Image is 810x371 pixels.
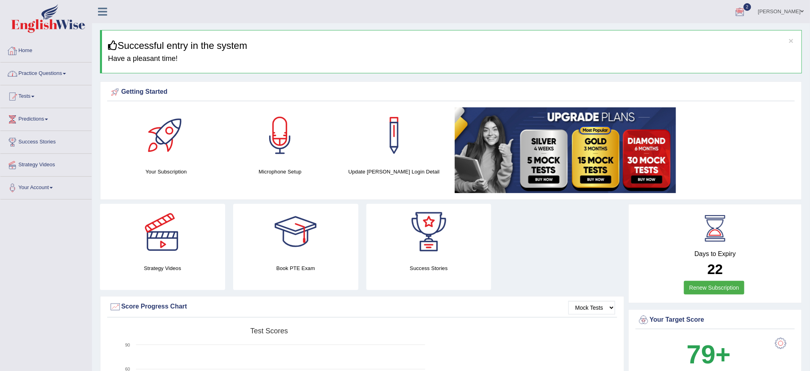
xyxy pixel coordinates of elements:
span: 2 [744,3,752,11]
h4: Your Subscription [113,167,219,176]
text: 90 [125,343,130,347]
a: Renew Subscription [684,281,744,294]
a: Home [0,40,92,60]
h3: Successful entry in the system [108,40,796,51]
b: 79+ [687,340,731,369]
a: Predictions [0,108,92,128]
h4: Book PTE Exam [233,264,358,272]
a: Practice Questions [0,63,92,83]
h4: Microphone Setup [227,167,333,176]
h4: Have a pleasant time! [108,55,796,63]
h4: Update [PERSON_NAME] Login Detail [341,167,447,176]
button: × [789,36,794,45]
a: Your Account [0,177,92,197]
div: Your Target Score [638,314,793,326]
h4: Days to Expiry [638,250,793,258]
div: Getting Started [109,86,793,98]
h4: Strategy Videos [100,264,225,272]
a: Success Stories [0,131,92,151]
a: Strategy Videos [0,154,92,174]
h4: Success Stories [366,264,492,272]
div: Score Progress Chart [109,301,615,313]
a: Tests [0,85,92,105]
tspan: Test scores [250,327,288,335]
b: 22 [708,261,723,277]
img: small5.jpg [455,107,676,193]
